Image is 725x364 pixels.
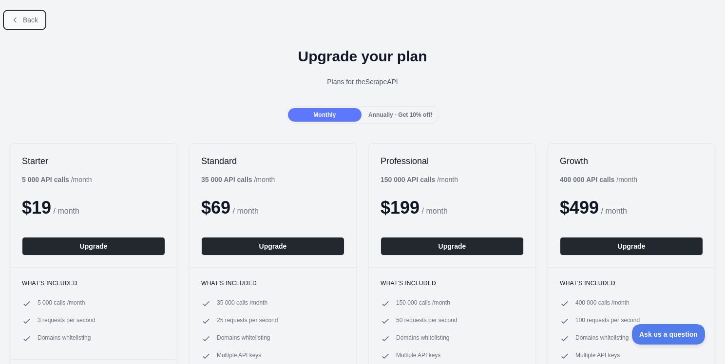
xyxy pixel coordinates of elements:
b: 400 000 API calls [560,176,614,183]
span: $ 199 [381,198,420,218]
h2: Professional [381,155,524,167]
span: $ 499 [560,198,599,218]
h2: Growth [560,155,703,167]
b: 150 000 API calls [381,176,435,183]
div: / month [201,175,275,184]
h2: Standard [201,155,344,167]
iframe: Toggle Customer Support [632,324,706,345]
div: / month [560,175,637,184]
div: / month [381,175,458,184]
